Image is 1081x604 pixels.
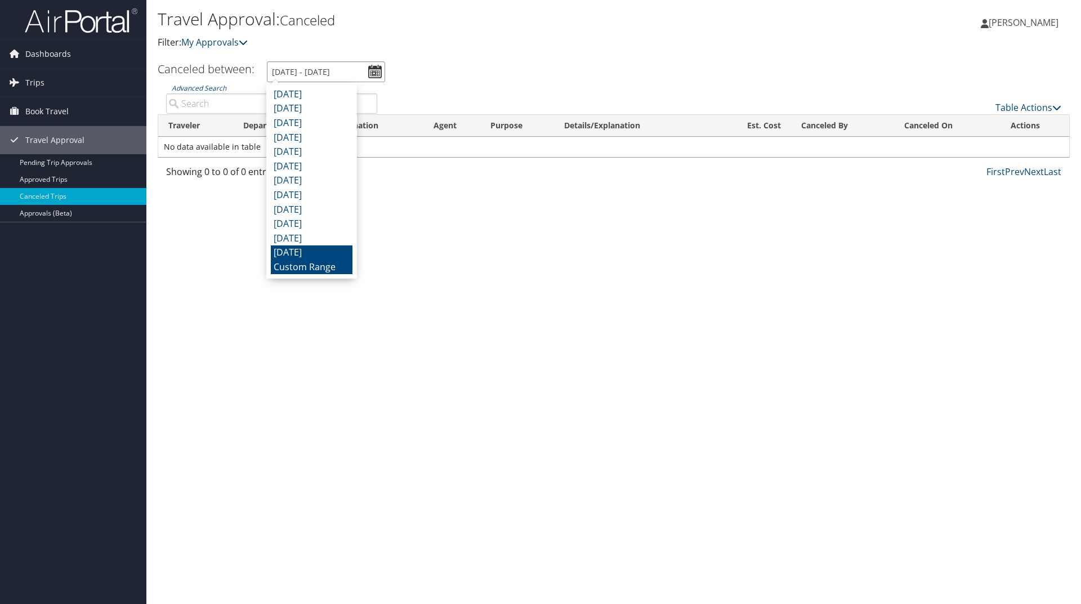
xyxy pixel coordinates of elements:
img: airportal-logo.png [25,7,137,34]
li: [DATE] [271,203,352,217]
th: Actions [1000,115,1069,137]
th: Canceled On: activate to sort column ascending [894,115,1000,137]
th: Details/Explanation [554,115,714,137]
span: Book Travel [25,97,69,126]
li: [DATE] [271,131,352,145]
th: Agent [423,115,480,137]
input: [DATE] - [DATE] [267,61,385,82]
a: Last [1044,165,1061,178]
h1: Travel Approval: [158,7,766,31]
li: [DATE] [271,87,352,102]
span: Trips [25,69,44,97]
input: Advanced Search [166,93,377,114]
span: [PERSON_NAME] [989,16,1058,29]
div: Showing 0 to 0 of 0 entries [166,165,377,184]
p: Filter: [158,35,766,50]
td: No data available in table [158,137,1069,157]
li: [DATE] [271,231,352,246]
li: [DATE] [271,116,352,131]
a: Advanced Search [172,83,226,93]
li: [DATE] [271,188,352,203]
a: My Approvals [181,36,248,48]
th: Est. Cost: activate to sort column ascending [715,115,792,137]
th: Purpose [480,115,555,137]
th: Canceled By: activate to sort column ascending [791,115,894,137]
span: Travel Approval [25,126,84,154]
a: [PERSON_NAME] [981,6,1070,39]
a: Prev [1005,165,1024,178]
small: Canceled [280,11,335,29]
th: Traveler: activate to sort column ascending [158,115,233,137]
li: Custom Range [271,260,352,275]
li: [DATE] [271,101,352,116]
li: [DATE] [271,173,352,188]
a: Table Actions [995,101,1061,114]
a: First [986,165,1005,178]
li: [DATE] [271,217,352,231]
li: [DATE] [271,245,352,260]
li: [DATE] [271,145,352,159]
a: Next [1024,165,1044,178]
span: Dashboards [25,40,71,68]
li: [DATE] [271,159,352,174]
th: Destination: activate to sort column ascending [323,115,423,137]
th: Departure: activate to sort column ascending [233,115,323,137]
h3: Canceled between: [158,61,254,77]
